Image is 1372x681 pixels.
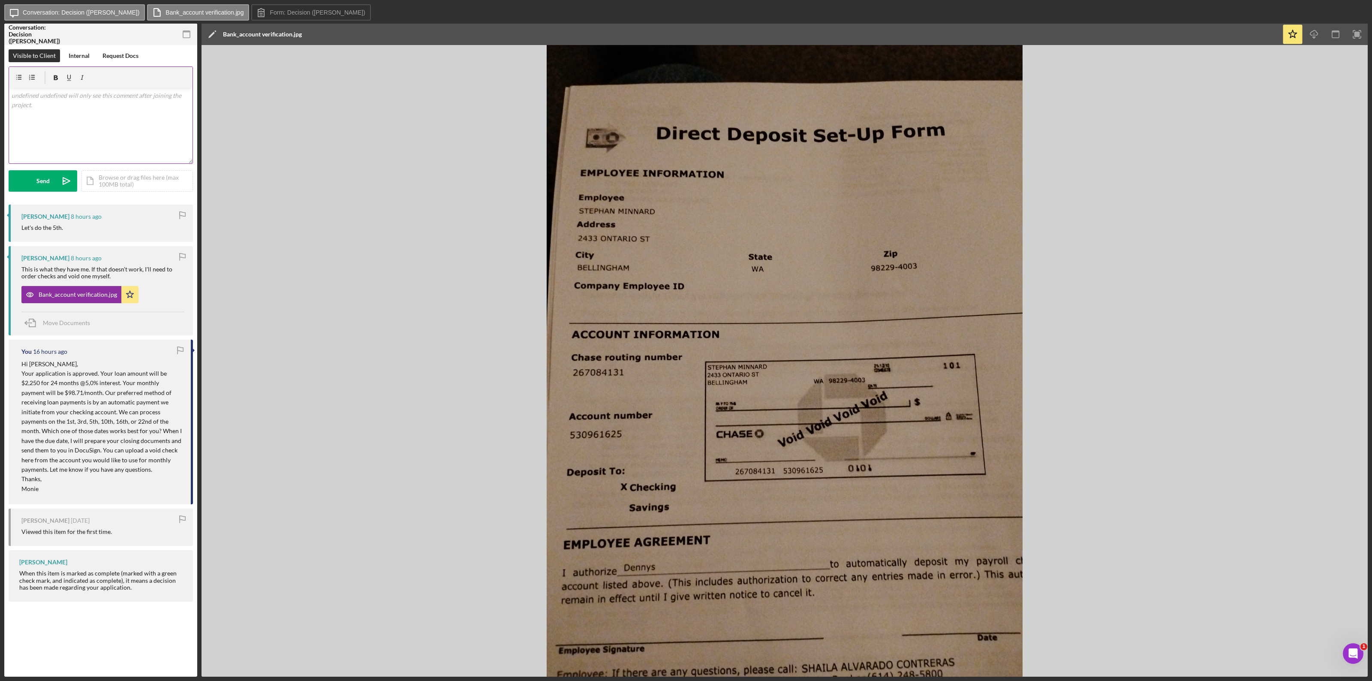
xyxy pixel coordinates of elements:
div: [PERSON_NAME] [21,255,69,262]
div: Request Docs [102,49,138,62]
iframe: Intercom live chat [1343,643,1363,664]
p: Your application is approved. Your loan amount will be $2,250 for 24 months @5,0% interest. Your ... [21,369,182,474]
div: Internal [69,49,90,62]
div: [PERSON_NAME] [19,559,67,566]
label: Conversation: Decision ([PERSON_NAME]) [23,9,139,16]
div: [PERSON_NAME] [21,517,69,524]
div: Bank_account verification.jpg [39,291,117,298]
div: You [21,348,32,355]
button: Conversation: Decision ([PERSON_NAME]) [4,4,145,21]
button: Bank_account verification.jpg [147,4,249,21]
button: Form: Decision ([PERSON_NAME]) [251,4,370,21]
time: 2025-09-26 07:05 [71,213,102,220]
img: Preview [202,45,1368,677]
label: Bank_account verification.jpg [165,9,244,16]
button: Internal [64,49,94,62]
div: This is what they have me. If that doesn't work, I'll need to order checks and void one myself. [21,266,184,280]
p: Hi [PERSON_NAME], [21,359,182,369]
div: Bank_account verification.jpg [223,31,302,38]
p: Monie [21,484,182,494]
time: 2025-09-26 07:04 [71,255,102,262]
button: Send [9,170,77,192]
p: Thanks, [21,474,182,484]
div: Send [36,170,50,192]
div: [PERSON_NAME] [21,213,69,220]
div: Visible to Client [13,49,56,62]
div: When this item is marked as complete (marked with a green check mark, and indicated as complete),... [19,570,184,591]
label: Form: Decision ([PERSON_NAME]) [270,9,365,16]
div: Let's do the 5th. [21,224,63,231]
span: 1 [1360,643,1367,650]
time: 2025-09-25 23:32 [33,348,67,355]
time: 2025-09-03 06:19 [71,517,90,524]
button: Visible to Client [9,49,60,62]
div: Conversation: Decision ([PERSON_NAME]) [9,24,69,45]
div: Viewed this item for the first time. [21,528,112,535]
button: Bank_account verification.jpg [21,286,138,303]
button: Move Documents [21,312,99,334]
button: Request Docs [98,49,143,62]
span: Move Documents [43,319,90,326]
